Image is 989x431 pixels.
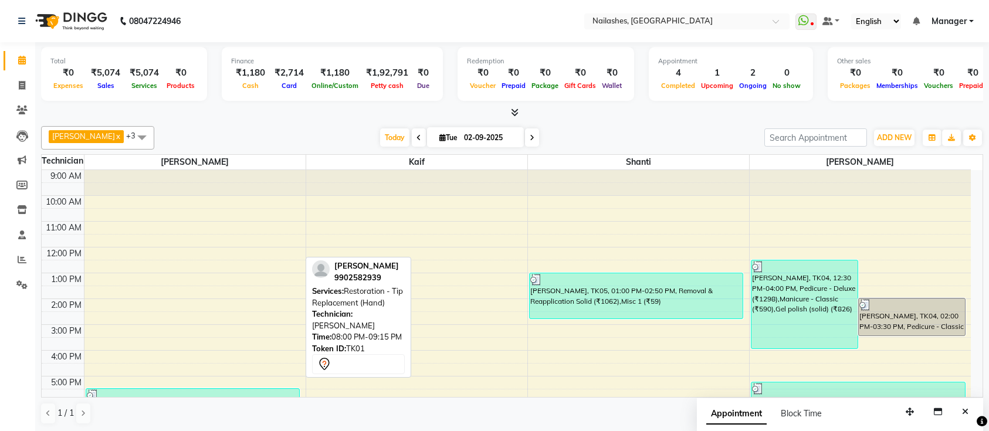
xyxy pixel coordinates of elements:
span: 1 / 1 [57,407,74,419]
span: Cash [239,82,262,90]
a: x [115,131,120,141]
span: Today [380,128,409,147]
span: Expenses [50,82,86,90]
div: ₹0 [837,66,873,80]
span: [PERSON_NAME] [750,155,971,169]
div: ₹0 [561,66,599,80]
input: 2025-09-02 [460,129,519,147]
div: Total [50,56,198,66]
div: 9:00 AM [48,170,84,182]
img: logo [30,5,110,38]
div: 2 [736,66,770,80]
span: Gift Cards [561,82,599,90]
div: ₹1,180 [309,66,361,80]
span: Memberships [873,82,921,90]
div: ₹0 [413,66,433,80]
span: Online/Custom [309,82,361,90]
div: 5:00 PM [49,376,84,389]
span: Token ID: [312,344,346,353]
div: [PERSON_NAME], TK02, 05:30 PM-07:00 PM, Gel polish (solid) [86,389,300,425]
span: No show [770,82,804,90]
span: Upcoming [698,82,736,90]
div: ₹0 [529,66,561,80]
div: ₹0 [164,66,198,80]
div: [PERSON_NAME], TK04, 02:00 PM-03:30 PM, Pedicure - Classic [859,298,965,335]
div: 4 [658,66,698,80]
div: 10:00 AM [43,196,84,208]
span: Voucher [467,82,499,90]
b: 08047224946 [129,5,181,38]
div: 9902582939 [334,272,399,284]
div: ₹0 [873,66,921,80]
span: Completed [658,82,698,90]
div: Redemption [467,56,625,66]
span: Products [164,82,198,90]
div: 11:00 AM [43,222,84,234]
span: Time: [312,332,331,341]
span: Wallet [599,82,625,90]
input: Search Appointment [764,128,867,147]
span: Due [414,82,432,90]
div: ₹5,074 [86,66,125,80]
span: Shanti [528,155,749,169]
span: Technician: [312,309,353,318]
div: 0 [770,66,804,80]
div: ₹2,714 [270,66,309,80]
span: Manager [932,15,967,28]
div: TK01 [312,343,405,355]
span: Petty cash [368,82,407,90]
div: ₹0 [499,66,529,80]
span: Packages [837,82,873,90]
div: ₹1,92,791 [361,66,413,80]
div: Appointment [658,56,804,66]
span: Package [529,82,561,90]
div: ₹1,180 [231,66,270,80]
div: ₹0 [467,66,499,80]
span: Kaif [306,155,527,169]
span: Card [279,82,300,90]
div: ₹0 [921,66,956,80]
button: Close [957,403,974,421]
span: [PERSON_NAME] [84,155,306,169]
div: 08:00 PM-09:15 PM [312,331,405,343]
div: 1:00 PM [49,273,84,286]
div: 3:00 PM [49,325,84,337]
span: [PERSON_NAME] [334,261,399,270]
span: Restoration - Tip Replacement (Hand) [312,286,403,307]
div: ₹0 [50,66,86,80]
div: [PERSON_NAME], TK04, 12:30 PM-04:00 PM, Pedicure - Deluxe (₹1298),Manicure - Classic (₹590),Gel p... [751,260,858,348]
div: 1 [698,66,736,80]
div: 12:00 PM [44,247,84,260]
span: Prepaid [499,82,529,90]
span: Appointment [706,403,767,425]
div: ₹5,074 [125,66,164,80]
span: Tue [436,133,460,142]
span: +3 [126,131,144,140]
span: Vouchers [921,82,956,90]
div: [PERSON_NAME], TK05, 01:00 PM-02:50 PM, Removal & Reapplication Solid (₹1062),Misc 1 (₹59) [530,273,743,318]
div: [PERSON_NAME], TK06, 05:15 PM-06:15 PM, Restoration - Removal of Nail Paint (Hand) [751,382,965,406]
span: [PERSON_NAME] [52,131,115,141]
div: 4:00 PM [49,351,84,363]
div: [PERSON_NAME] [312,308,405,331]
button: ADD NEW [874,130,915,146]
span: Services: [312,286,344,296]
div: Technician [42,155,84,167]
div: 2:00 PM [49,299,84,311]
span: Block Time [781,408,822,419]
span: ADD NEW [877,133,912,142]
div: ₹0 [599,66,625,80]
img: profile [312,260,330,278]
div: Finance [231,56,433,66]
span: Services [128,82,160,90]
span: Ongoing [736,82,770,90]
span: Sales [94,82,117,90]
